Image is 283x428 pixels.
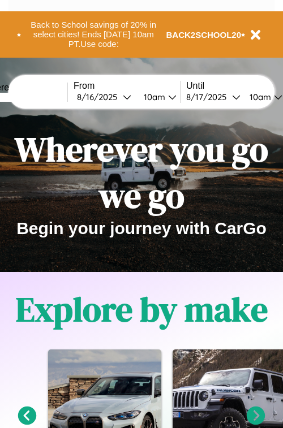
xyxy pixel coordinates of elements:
button: Back to School savings of 20% in select cities! Ends [DATE] 10am PT.Use code: [21,17,166,52]
button: 10am [135,91,180,103]
h1: Explore by make [16,286,268,332]
div: 8 / 16 / 2025 [77,92,123,102]
div: 10am [244,92,274,102]
div: 8 / 17 / 2025 [186,92,232,102]
b: BACK2SCHOOL20 [166,30,242,40]
label: From [74,81,180,91]
button: 8/16/2025 [74,91,135,103]
div: 10am [138,92,168,102]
